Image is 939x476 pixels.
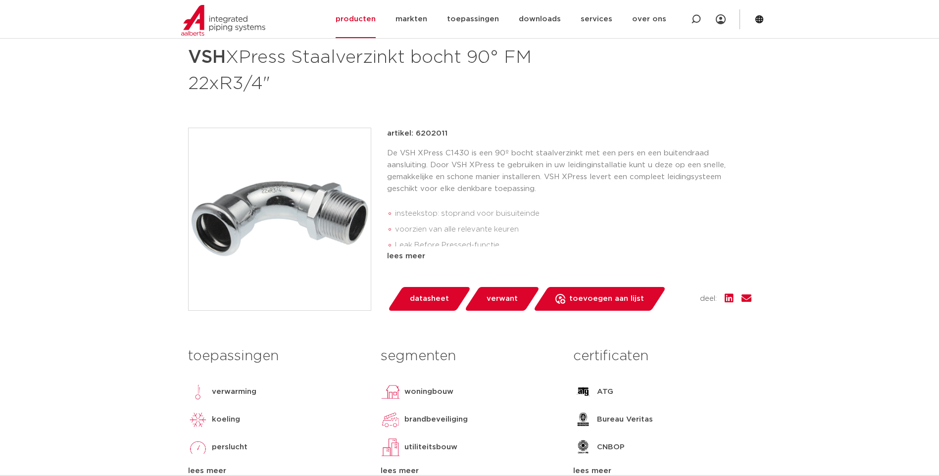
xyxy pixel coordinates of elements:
img: woningbouw [381,382,400,402]
h3: segmenten [381,346,558,366]
img: brandbeveiliging [381,410,400,429]
h1: XPress Staalverzinkt bocht 90° FM 22xR3/4" [188,43,560,96]
h3: certificaten [573,346,751,366]
img: Bureau Veritas [573,410,593,429]
img: perslucht [188,437,208,457]
img: CNBOP [573,437,593,457]
img: Product Image for VSH XPress Staalverzinkt bocht 90° FM 22xR3/4" [189,128,371,310]
li: insteekstop: stoprand voor buisuiteinde [395,206,751,222]
p: Bureau Veritas [597,414,653,426]
p: brandbeveiliging [404,414,468,426]
p: woningbouw [404,386,453,398]
div: lees meer [387,250,751,262]
p: ATG [597,386,613,398]
span: datasheet [410,291,449,307]
li: Leak Before Pressed-functie [395,238,751,253]
a: datasheet [387,287,471,311]
li: voorzien van alle relevante keuren [395,222,751,238]
span: toevoegen aan lijst [569,291,644,307]
p: CNBOP [597,441,625,453]
span: verwant [487,291,518,307]
p: utiliteitsbouw [404,441,457,453]
img: utiliteitsbouw [381,437,400,457]
p: koeling [212,414,240,426]
h3: toepassingen [188,346,366,366]
img: verwarming [188,382,208,402]
strong: VSH [188,48,226,66]
p: De VSH XPress C1430 is een 90º bocht staalverzinkt met een pers en een buitendraad aansluiting. D... [387,147,751,195]
a: verwant [464,287,540,311]
span: deel: [700,293,717,305]
img: ATG [573,382,593,402]
img: koeling [188,410,208,429]
p: artikel: 6202011 [387,128,447,140]
p: perslucht [212,441,247,453]
p: verwarming [212,386,256,398]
